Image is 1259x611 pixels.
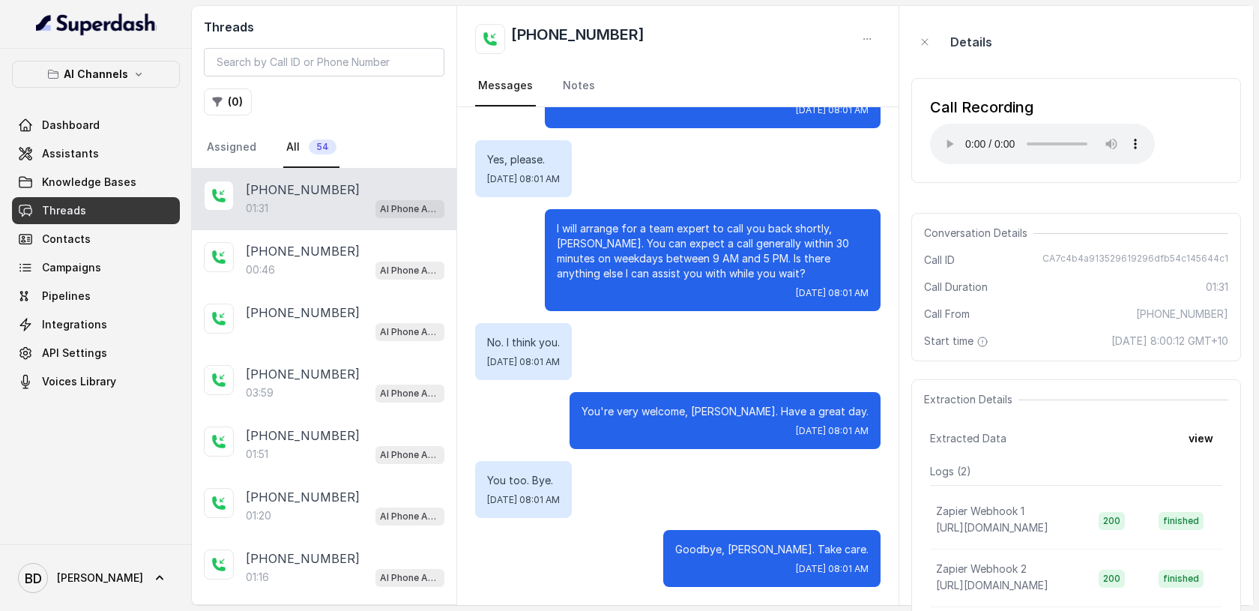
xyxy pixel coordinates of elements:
[380,202,440,217] p: AI Phone Assistant
[1159,512,1204,530] span: finished
[42,203,86,218] span: Threads
[57,571,143,586] span: [PERSON_NAME]
[796,563,869,575] span: [DATE] 08:01 AM
[924,392,1018,407] span: Extraction Details
[796,104,869,116] span: [DATE] 08:01 AM
[796,425,869,437] span: [DATE] 08:01 AM
[930,97,1155,118] div: Call Recording
[246,181,360,199] p: [PHONE_NUMBER]
[204,88,252,115] button: (0)
[246,304,360,322] p: [PHONE_NUMBER]
[796,287,869,299] span: [DATE] 08:01 AM
[42,260,101,275] span: Campaigns
[283,127,339,168] a: All54
[924,307,970,322] span: Call From
[204,18,444,36] h2: Threads
[204,127,444,168] nav: Tabs
[246,262,275,277] p: 00:46
[12,368,180,395] a: Voices Library
[42,289,91,304] span: Pipelines
[42,346,107,361] span: API Settings
[42,146,99,161] span: Assistants
[25,571,42,586] text: BD
[12,140,180,167] a: Assistants
[42,118,100,133] span: Dashboard
[582,404,869,419] p: You're very welcome, [PERSON_NAME]. Have a great day.
[936,562,1027,577] p: Zapier Webhook 2
[12,254,180,281] a: Campaigns
[936,504,1024,519] p: Zapier Webhook 1
[246,201,268,216] p: 01:31
[64,65,128,83] p: AI Channels
[930,464,1222,479] p: Logs ( 2 )
[12,112,180,139] a: Dashboard
[557,221,869,281] p: I will arrange for a team expert to call you back shortly, [PERSON_NAME]. You can expect a call g...
[930,431,1006,446] span: Extracted Data
[380,571,440,586] p: AI Phone Assistant
[12,283,180,310] a: Pipelines
[950,33,992,51] p: Details
[12,197,180,224] a: Threads
[924,253,955,268] span: Call ID
[924,226,1033,241] span: Conversation Details
[924,280,988,295] span: Call Duration
[487,494,560,506] span: [DATE] 08:01 AM
[1159,570,1204,588] span: finished
[930,124,1155,164] audio: Your browser does not support the audio element.
[12,557,180,599] a: [PERSON_NAME]
[924,334,991,349] span: Start time
[487,335,560,350] p: No. I think you.
[487,152,560,167] p: Yes, please.
[12,340,180,367] a: API Settings
[246,385,274,400] p: 03:59
[309,139,336,154] span: 54
[380,263,440,278] p: AI Phone Assistant
[936,579,1048,592] span: [URL][DOMAIN_NAME]
[246,488,360,506] p: [PHONE_NUMBER]
[487,473,560,488] p: You too. Bye.
[487,173,560,185] span: [DATE] 08:01 AM
[246,365,360,383] p: [PHONE_NUMBER]
[475,66,881,106] nav: Tabs
[511,24,644,54] h2: [PHONE_NUMBER]
[12,311,180,338] a: Integrations
[1206,280,1228,295] span: 01:31
[1099,512,1125,530] span: 200
[560,66,598,106] a: Notes
[380,325,440,340] p: AI Phone Assistant
[475,66,536,106] a: Messages
[12,61,180,88] button: AI Channels
[42,317,107,332] span: Integrations
[380,448,440,463] p: AI Phone Assistant
[42,374,116,389] span: Voices Library
[1042,253,1228,268] span: CA7c4b4a913529619296dfb54c145644c1
[42,232,91,247] span: Contacts
[1136,307,1228,322] span: [PHONE_NUMBER]
[246,508,271,523] p: 01:20
[246,427,360,445] p: [PHONE_NUMBER]
[246,550,360,568] p: [PHONE_NUMBER]
[12,169,180,196] a: Knowledge Bases
[36,12,157,36] img: light.svg
[1180,425,1222,452] button: view
[380,386,440,401] p: AI Phone Assistant
[246,447,268,462] p: 01:51
[380,509,440,524] p: AI Phone Assistant
[42,175,136,190] span: Knowledge Bases
[204,127,259,168] a: Assigned
[936,521,1048,534] span: [URL][DOMAIN_NAME]
[246,242,360,260] p: [PHONE_NUMBER]
[246,570,269,585] p: 01:16
[1099,570,1125,588] span: 200
[487,356,560,368] span: [DATE] 08:01 AM
[675,542,869,557] p: Goodbye, [PERSON_NAME]. Take care.
[204,48,444,76] input: Search by Call ID or Phone Number
[1111,334,1228,349] span: [DATE] 8:00:12 GMT+10
[12,226,180,253] a: Contacts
